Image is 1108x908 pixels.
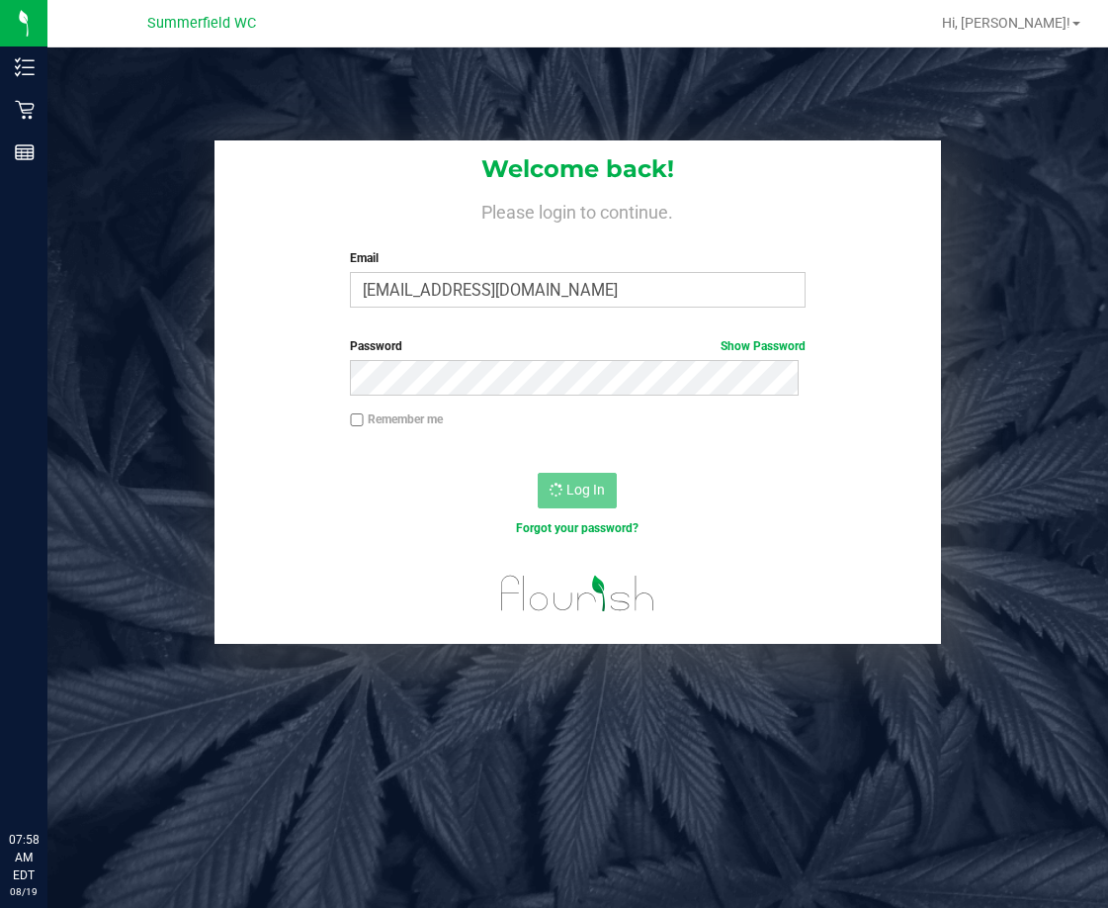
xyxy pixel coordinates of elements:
a: Show Password [721,339,806,353]
button: Log In [538,473,617,508]
inline-svg: Reports [15,142,35,162]
img: flourish_logo.svg [487,558,669,629]
p: 07:58 AM EDT [9,831,39,884]
span: Log In [566,482,605,498]
a: Forgot your password? [516,521,639,535]
p: 08/19 [9,884,39,899]
label: Email [350,249,805,267]
inline-svg: Inventory [15,57,35,77]
h1: Welcome back! [214,156,941,182]
span: Hi, [PERSON_NAME]! [942,15,1070,31]
span: Password [350,339,402,353]
span: Summerfield WC [147,15,256,32]
inline-svg: Retail [15,100,35,120]
h4: Please login to continue. [214,198,941,222]
label: Remember me [350,410,443,428]
input: Remember me [350,413,364,427]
